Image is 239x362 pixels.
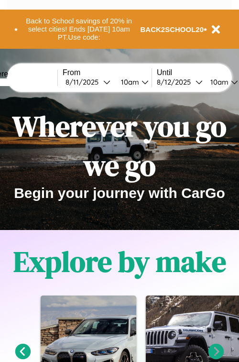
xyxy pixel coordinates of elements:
label: From [63,68,152,77]
button: 8/11/2025 [63,77,113,87]
button: 10am [113,77,152,87]
div: 8 / 11 / 2025 [65,77,103,87]
div: 8 / 12 / 2025 [157,77,196,87]
div: 10am [116,77,141,87]
div: 10am [206,77,231,87]
button: Back to School savings of 20% in select cities! Ends [DATE] 10am PT.Use code: [18,14,141,44]
h1: Explore by make [13,242,226,281]
b: BACK2SCHOOL20 [141,25,204,33]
